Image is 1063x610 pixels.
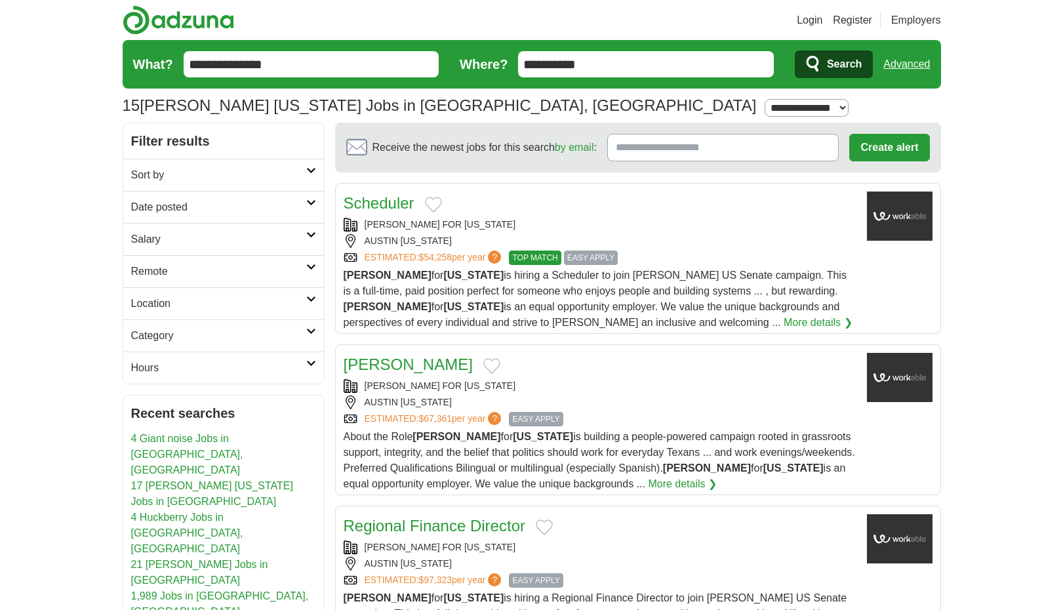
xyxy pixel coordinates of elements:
[827,51,862,77] span: Search
[564,251,618,265] span: EASY APPLY
[509,573,563,588] span: EASY APPLY
[344,592,431,603] strong: [PERSON_NAME]
[867,514,933,563] img: Company logo
[123,94,140,117] span: 15
[425,197,442,213] button: Add to favorite jobs
[795,51,873,78] button: Search
[344,557,856,571] div: AUSTIN [US_STATE]
[883,51,930,77] a: Advanced
[123,223,324,255] a: Salary
[763,462,824,474] strong: [US_STATE]
[412,431,500,442] strong: [PERSON_NAME]
[443,592,504,603] strong: [US_STATE]
[418,252,452,262] span: $54,258
[131,559,268,586] a: 21 [PERSON_NAME] Jobs in [GEOGRAPHIC_DATA]
[123,352,324,384] a: Hours
[123,319,324,352] a: Category
[344,270,847,328] span: for is hiring a Scheduler to join [PERSON_NAME] US Senate campaign. This is a full-time, paid pos...
[418,413,452,424] span: $67,361
[123,255,324,287] a: Remote
[443,301,504,312] strong: [US_STATE]
[131,360,306,376] h2: Hours
[488,573,501,586] span: ?
[344,540,856,554] div: [PERSON_NAME] FOR [US_STATE]
[123,5,234,35] img: Adzuna logo
[131,264,306,279] h2: Remote
[867,353,933,402] img: Company logo
[344,431,855,489] span: About the Role for is building a people-powered campaign rooted in grassroots support, integrity,...
[555,142,594,153] a: by email
[131,232,306,247] h2: Salary
[133,54,173,74] label: What?
[797,12,822,28] a: Login
[131,403,316,423] h2: Recent searches
[365,412,504,426] a: ESTIMATED:$67,361per year?
[131,167,306,183] h2: Sort by
[833,12,872,28] a: Register
[513,431,573,442] strong: [US_STATE]
[344,270,431,281] strong: [PERSON_NAME]
[123,159,324,191] a: Sort by
[344,517,525,535] a: Regional Finance Director
[344,218,856,232] div: [PERSON_NAME] FOR [US_STATE]
[663,462,751,474] strong: [PERSON_NAME]
[131,296,306,312] h2: Location
[418,575,452,585] span: $97,323
[443,270,504,281] strong: [US_STATE]
[488,412,501,425] span: ?
[131,512,243,554] a: 4 Huckberry Jobs in [GEOGRAPHIC_DATA], [GEOGRAPHIC_DATA]
[365,251,504,265] a: ESTIMATED:$54,258per year?
[648,476,717,492] a: More details ❯
[891,12,941,28] a: Employers
[131,199,306,215] h2: Date posted
[488,251,501,264] span: ?
[131,433,243,476] a: 4 Giant noise Jobs in [GEOGRAPHIC_DATA], [GEOGRAPHIC_DATA]
[509,251,561,265] span: TOP MATCH
[483,358,500,374] button: Add to favorite jobs
[131,328,306,344] h2: Category
[344,194,414,212] a: Scheduler
[372,140,597,155] span: Receive the newest jobs for this search :
[536,519,553,535] button: Add to favorite jobs
[123,191,324,223] a: Date posted
[509,412,563,426] span: EASY APPLY
[365,573,504,588] a: ESTIMATED:$97,323per year?
[784,315,852,331] a: More details ❯
[344,396,856,409] div: AUSTIN [US_STATE]
[344,301,431,312] strong: [PERSON_NAME]
[344,234,856,248] div: AUSTIN [US_STATE]
[123,123,324,159] h2: Filter results
[131,480,293,507] a: 17 [PERSON_NAME] [US_STATE] Jobs in [GEOGRAPHIC_DATA]
[123,287,324,319] a: Location
[849,134,929,161] button: Create alert
[344,356,473,373] a: [PERSON_NAME]
[344,379,856,393] div: [PERSON_NAME] FOR [US_STATE]
[123,96,757,114] h1: [PERSON_NAME] [US_STATE] Jobs in [GEOGRAPHIC_DATA], [GEOGRAPHIC_DATA]
[460,54,508,74] label: Where?
[867,192,933,241] img: Company logo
